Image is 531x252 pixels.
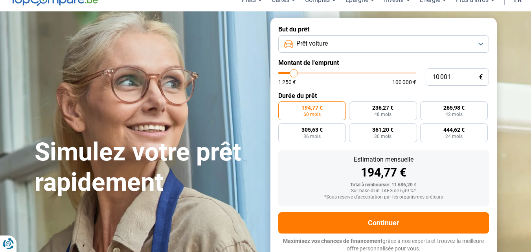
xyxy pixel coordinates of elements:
[479,74,483,81] span: €
[443,105,465,110] span: 265,98 €
[374,112,391,117] span: 48 mois
[301,105,323,110] span: 194,77 €
[278,79,296,85] span: 1 250 €
[296,39,328,48] span: Prêt voiture
[392,79,416,85] span: 100 000 €
[285,188,483,194] div: Sur base d'un TAEG de 6,49 %*
[372,105,393,110] span: 236,27 €
[303,112,321,117] span: 60 mois
[285,156,483,163] div: Estimation mensuelle
[278,26,489,33] label: But du prêt
[443,127,465,132] span: 444,62 €
[35,137,261,198] h1: Simulez votre prêt rapidement
[301,127,323,132] span: 305,63 €
[303,134,321,139] span: 36 mois
[372,127,393,132] span: 361,20 €
[285,167,483,178] div: 194,77 €
[374,134,391,139] span: 30 mois
[278,59,489,66] label: Montant de l'emprunt
[283,238,382,244] span: Maximisez vos chances de financement
[278,92,489,99] label: Durée du prêt
[285,195,483,200] div: *Sous réserve d'acceptation par les organismes prêteurs
[278,35,489,53] button: Prêt voiture
[285,182,483,188] div: Total à rembourser: 11 686,20 €
[445,134,463,139] span: 24 mois
[278,212,489,234] button: Continuer
[445,112,463,117] span: 42 mois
